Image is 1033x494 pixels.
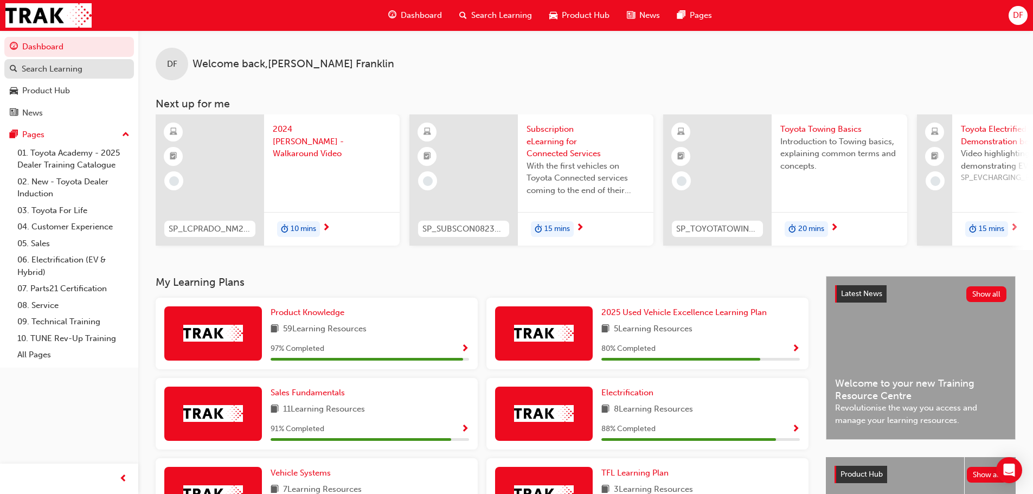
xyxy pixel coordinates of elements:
a: 07. Parts21 Certification [13,280,134,297]
h3: My Learning Plans [156,276,809,288]
span: learningRecordVerb_NONE-icon [423,176,433,186]
h3: Next up for me [138,98,1033,110]
span: Search Learning [471,9,532,22]
span: prev-icon [119,472,127,486]
div: Open Intercom Messenger [996,457,1022,483]
a: SP_TOYOTATOWING_0424Toyota Towing BasicsIntroduction to Towing basics, explaining common terms an... [663,114,907,246]
a: pages-iconPages [669,4,721,27]
span: 59 Learning Resources [283,323,367,336]
span: 2024 [PERSON_NAME] - Walkaround Video [273,123,391,160]
span: TFL Learning Plan [601,468,669,478]
span: learningRecordVerb_NONE-icon [169,176,179,186]
button: Pages [4,125,134,145]
a: News [4,103,134,123]
button: Show Progress [461,342,469,356]
a: Search Learning [4,59,134,79]
img: Trak [514,405,574,422]
span: search-icon [10,65,17,74]
div: Search Learning [22,63,82,75]
a: 01. Toyota Academy - 2025 Dealer Training Catalogue [13,145,134,174]
a: Latest NewsShow allWelcome to your new Training Resource CentreRevolutionise the way you access a... [826,276,1016,440]
span: news-icon [10,108,18,118]
span: 8 Learning Resources [614,403,693,416]
a: 08. Service [13,297,134,314]
span: DF [167,58,177,70]
span: Welcome back , [PERSON_NAME] Franklin [193,58,394,70]
span: Revolutionise the way you access and manage your learning resources. [835,402,1006,426]
span: Show Progress [461,425,469,434]
span: duration-icon [281,222,288,236]
a: 10. TUNE Rev-Up Training [13,330,134,347]
a: All Pages [13,347,134,363]
span: next-icon [322,223,330,233]
span: 11 Learning Resources [283,403,365,416]
span: learningRecordVerb_NONE-icon [931,176,940,186]
span: search-icon [459,9,467,22]
span: Vehicle Systems [271,468,331,478]
span: news-icon [627,9,635,22]
a: TFL Learning Plan [601,467,673,479]
button: Show all [967,467,1008,483]
span: guage-icon [10,42,18,52]
span: Pages [690,9,712,22]
span: booktick-icon [170,150,177,164]
span: Product Knowledge [271,307,344,317]
span: SP_LCPRADO_NM24_WALKAROUNDVID [169,223,251,235]
a: 2025 Used Vehicle Excellence Learning Plan [601,306,771,319]
span: Product Hub [840,470,883,479]
span: 10 mins [291,223,316,235]
span: learningResourceType_ELEARNING-icon [424,125,431,139]
button: Show Progress [461,422,469,436]
span: 15 mins [544,223,570,235]
span: Subscription eLearning for Connected Services [527,123,645,160]
a: 09. Technical Training [13,313,134,330]
span: 20 mins [798,223,824,235]
span: Product Hub [562,9,609,22]
span: book-icon [601,403,609,416]
img: Trak [183,325,243,342]
a: Product HubShow all [835,466,1007,483]
img: Trak [183,405,243,422]
span: News [639,9,660,22]
a: Sales Fundamentals [271,387,349,399]
a: Vehicle Systems [271,467,335,479]
div: Pages [22,129,44,141]
a: search-iconSearch Learning [451,4,541,27]
span: next-icon [1010,223,1018,233]
span: booktick-icon [931,150,939,164]
img: Trak [5,3,92,28]
span: guage-icon [388,9,396,22]
a: 04. Customer Experience [13,219,134,235]
span: 5 Learning Resources [614,323,692,336]
span: 97 % Completed [271,343,324,355]
span: 2025 Used Vehicle Excellence Learning Plan [601,307,767,317]
span: duration-icon [969,222,977,236]
span: Show Progress [792,425,800,434]
a: 02. New - Toyota Dealer Induction [13,174,134,202]
span: With the first vehicles on Toyota Connected services coming to the end of their complimentary per... [527,160,645,197]
span: book-icon [601,323,609,336]
button: Show all [966,286,1007,302]
span: book-icon [271,323,279,336]
a: news-iconNews [618,4,669,27]
span: book-icon [271,403,279,416]
span: next-icon [576,223,584,233]
span: DF [1013,9,1023,22]
span: Show Progress [792,344,800,354]
span: Welcome to your new Training Resource Centre [835,377,1006,402]
span: pages-icon [10,130,18,140]
span: booktick-icon [677,150,685,164]
span: duration-icon [535,222,542,236]
button: Show Progress [792,342,800,356]
span: learningResourceType_ELEARNING-icon [170,125,177,139]
a: Product Hub [4,81,134,101]
a: Product Knowledge [271,306,349,319]
span: duration-icon [788,222,796,236]
a: car-iconProduct Hub [541,4,618,27]
button: DF [1009,6,1028,25]
a: Electrification [601,387,658,399]
span: learningRecordVerb_NONE-icon [677,176,686,186]
img: Trak [514,325,574,342]
span: Electrification [601,388,653,397]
